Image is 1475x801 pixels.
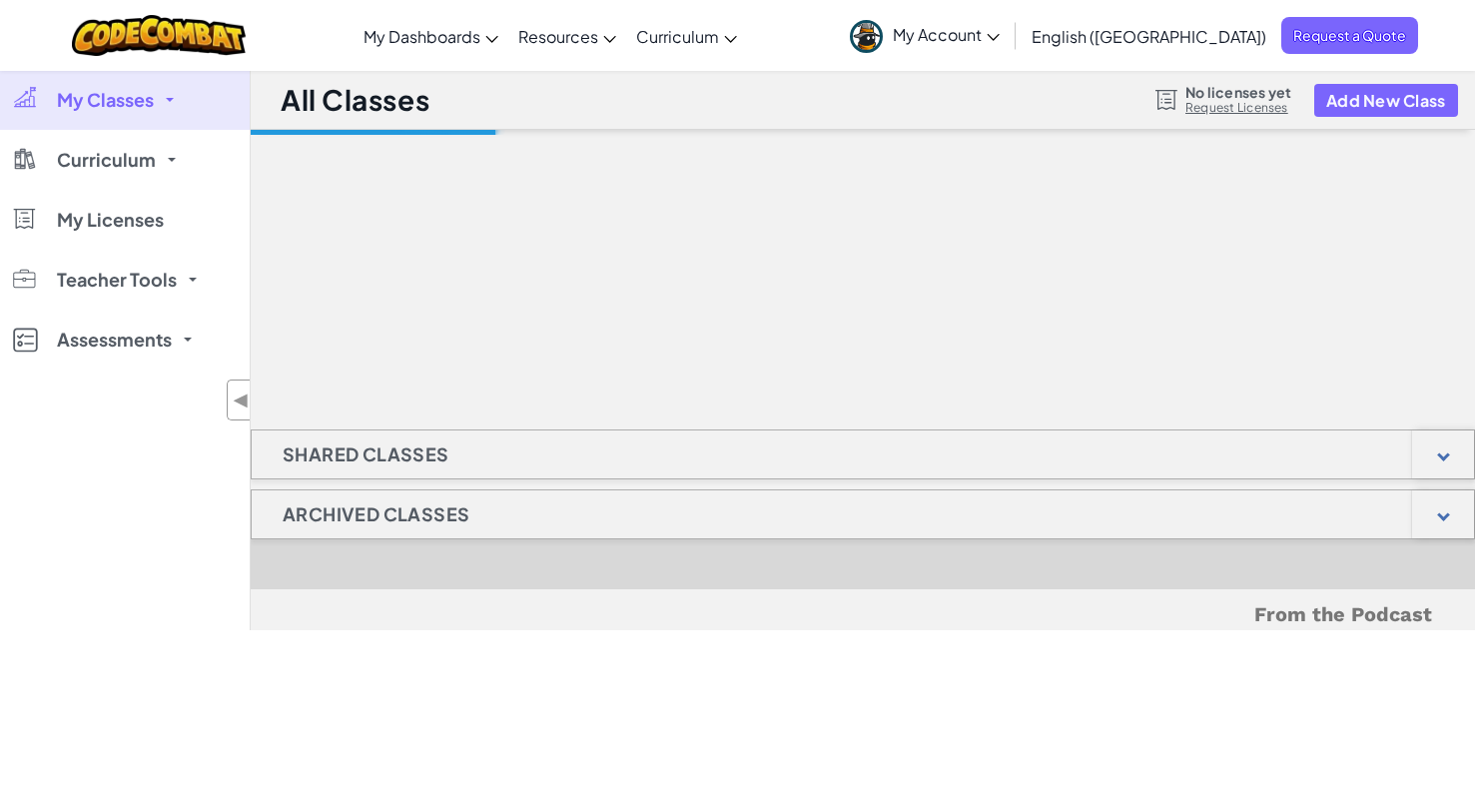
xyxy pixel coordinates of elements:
a: My Dashboards [354,9,508,63]
img: CodeCombat logo [72,15,247,56]
span: ◀ [233,386,250,414]
span: My Account [893,24,1000,45]
span: No licenses yet [1185,84,1291,100]
a: Resources [508,9,626,63]
a: Request Licenses [1185,100,1291,116]
span: My Licenses [57,211,164,229]
img: avatar [850,20,883,53]
a: Curriculum [626,9,747,63]
span: Curriculum [636,26,719,47]
span: Teacher Tools [57,271,177,289]
h5: From the Podcast [294,599,1432,630]
a: Request a Quote [1281,17,1418,54]
span: My Dashboards [364,26,480,47]
a: English ([GEOGRAPHIC_DATA]) [1022,9,1276,63]
span: English ([GEOGRAPHIC_DATA]) [1032,26,1266,47]
h1: All Classes [281,81,429,119]
h1: Archived Classes [252,489,500,539]
button: Add New Class [1314,84,1458,117]
h1: Shared Classes [252,429,480,479]
span: My Classes [57,91,154,109]
span: Resources [518,26,598,47]
a: My Account [840,4,1010,67]
span: Assessments [57,331,172,349]
span: Curriculum [57,151,156,169]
